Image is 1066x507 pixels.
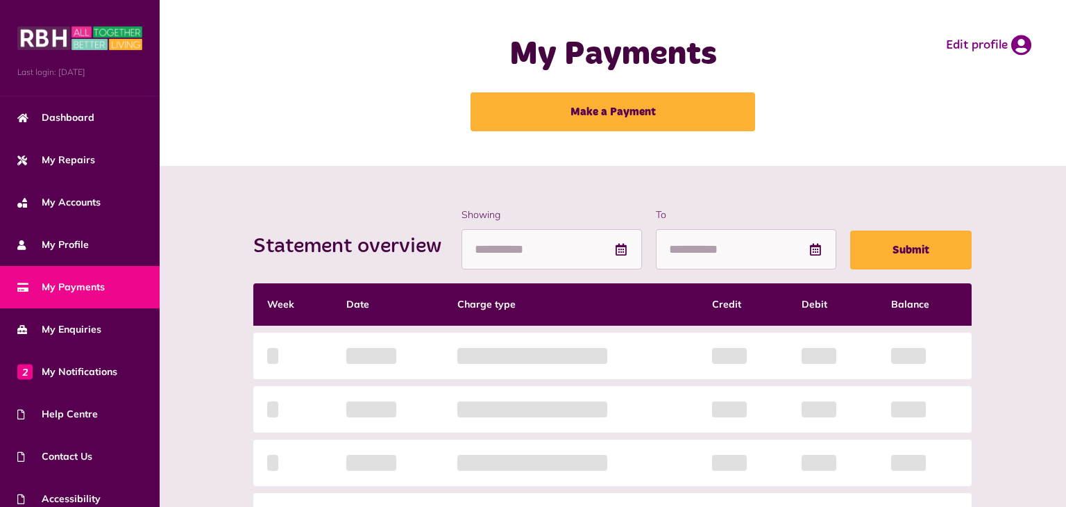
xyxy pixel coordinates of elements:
[17,66,142,78] span: Last login: [DATE]
[17,110,94,125] span: Dashboard
[17,24,142,52] img: MyRBH
[17,280,105,294] span: My Payments
[400,35,826,75] h1: My Payments
[17,153,95,167] span: My Repairs
[17,364,33,379] span: 2
[17,492,101,506] span: Accessibility
[471,92,755,131] a: Make a Payment
[17,365,117,379] span: My Notifications
[17,322,101,337] span: My Enquiries
[17,407,98,422] span: Help Centre
[17,238,89,252] span: My Profile
[17,449,92,464] span: Contact Us
[946,35,1031,56] a: Edit profile
[17,195,101,210] span: My Accounts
